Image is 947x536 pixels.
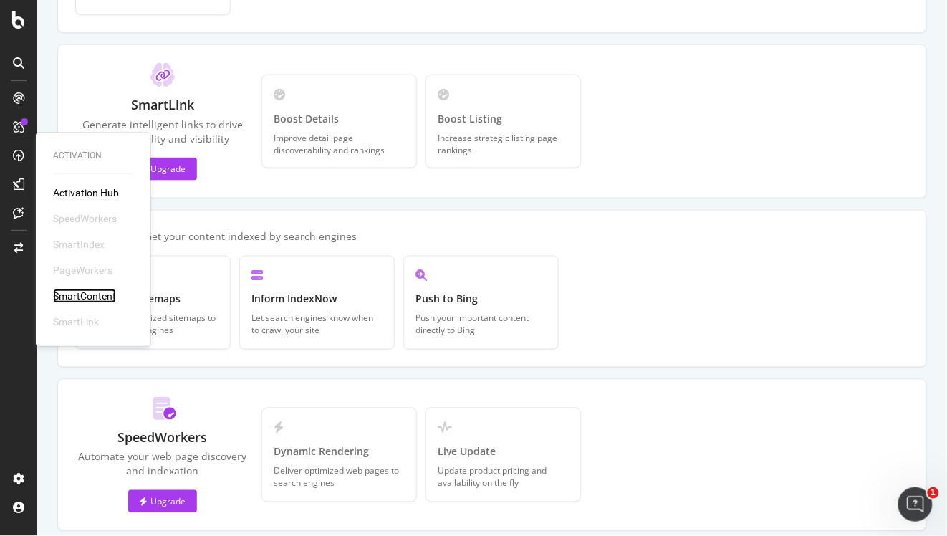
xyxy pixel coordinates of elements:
div: Activation [53,150,133,162]
div: Upgrade [140,163,186,175]
iframe: Intercom live chat [898,487,933,522]
button: Upgrade [128,490,197,513]
a: Inform IndexNowLet search engines know when to crawl your site [239,256,395,350]
div: Push your important content directly to Bing [415,312,547,337]
div: Boost Details [274,112,405,126]
div: Get your content indexed by search engines [145,229,357,243]
div: Update product pricing and availability on the fly [438,465,569,489]
img: ClT5ayua.svg [150,62,175,87]
a: Generate SitemapsGenerate optimized sitemaps to direct search engines [75,256,231,350]
a: Push to BingPush your important content directly to Bing [403,256,559,350]
a: SmartContent [53,289,116,303]
div: Push to Bing [415,292,547,307]
span: 1 [928,487,939,499]
div: Inform IndexNow [251,292,383,307]
div: SmartLink [53,315,99,329]
div: SmartLink [131,96,194,115]
div: Deliver optimized web pages to search engines [274,465,405,489]
div: SpeedWorkers [118,429,208,448]
div: Upgrade [140,496,186,508]
div: SmartIndex [53,237,105,252]
div: Generate optimized sitemaps to direct search engines [87,312,218,337]
button: Upgrade [128,158,197,181]
div: Live Update [438,445,569,459]
div: Automate your web page discovery and indexation [75,450,250,479]
div: Let search engines know when to crawl your site [251,312,383,337]
a: Activation Hub [53,186,119,200]
div: Dynamic Rendering [274,445,405,459]
div: Generate Sitemaps [87,292,218,307]
div: PageWorkers [53,263,112,277]
div: Improve detail page discoverability and rankings [274,132,405,156]
div: SpeedWorkers [53,211,117,226]
div: Increase strategic listing page rankings [438,132,569,156]
div: Boost Listing [438,112,569,126]
div: Generate intelligent links to drive discoverability and visibility [75,118,250,146]
img: BeK2xBaZ.svg [149,397,176,421]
